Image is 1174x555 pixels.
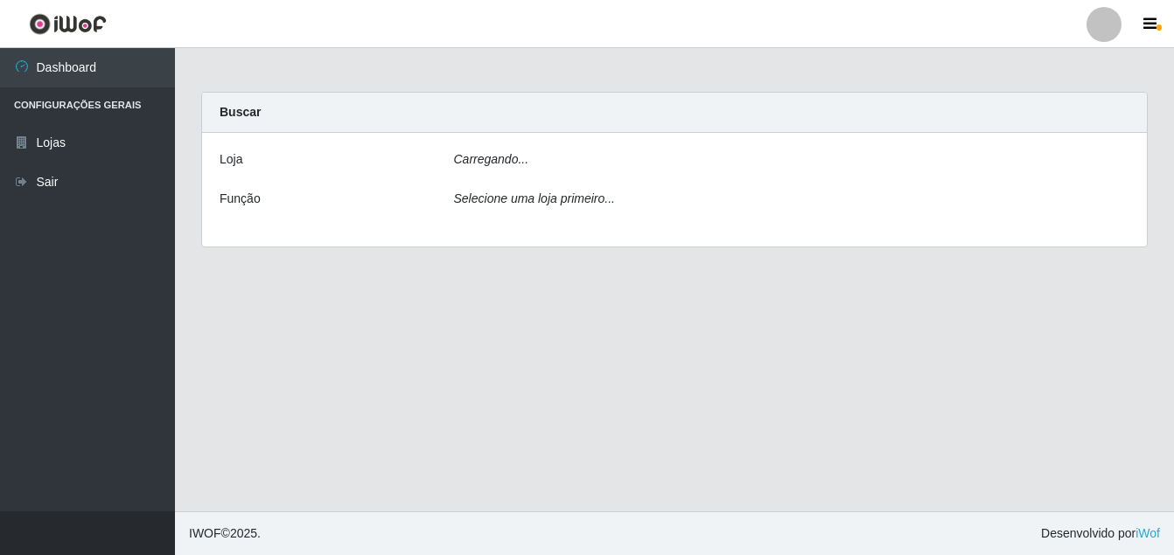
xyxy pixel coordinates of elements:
[454,152,529,166] i: Carregando...
[220,190,261,208] label: Função
[220,105,261,119] strong: Buscar
[1136,526,1160,540] a: iWof
[1041,524,1160,543] span: Desenvolvido por
[189,524,261,543] span: © 2025 .
[454,191,615,205] i: Selecione uma loja primeiro...
[189,526,221,540] span: IWOF
[29,13,107,35] img: CoreUI Logo
[220,150,242,169] label: Loja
